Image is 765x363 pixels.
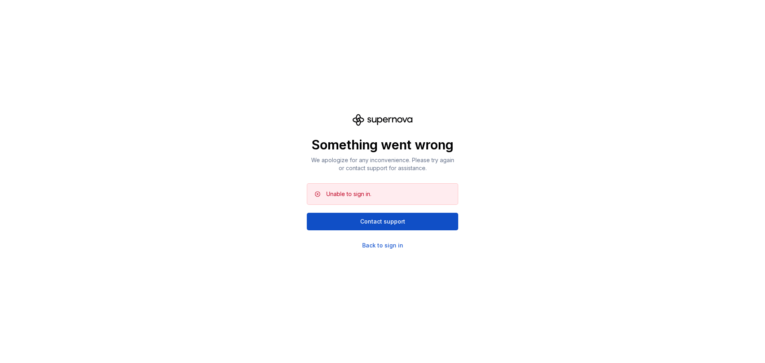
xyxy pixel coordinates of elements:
p: We apologize for any inconvenience. Please try again or contact support for assistance. [307,156,458,172]
button: Contact support [307,213,458,230]
span: Contact support [360,218,405,226]
div: Unable to sign in. [326,190,371,198]
a: Back to sign in [362,241,403,249]
p: Something went wrong [307,137,458,153]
